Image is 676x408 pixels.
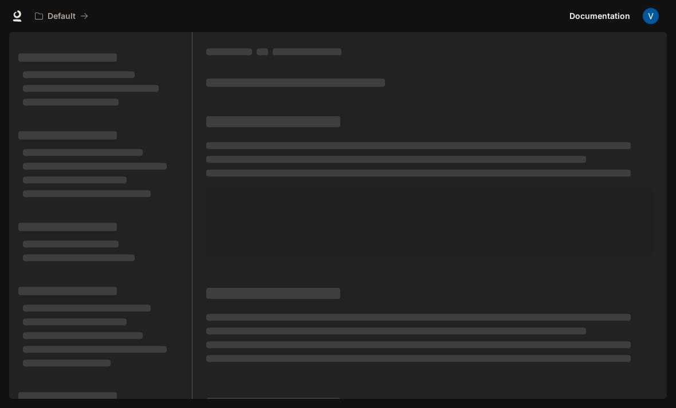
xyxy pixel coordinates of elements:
button: All workspaces [30,5,93,27]
img: User avatar [643,8,659,24]
button: User avatar [639,5,662,27]
p: Default [48,11,76,21]
span: Documentation [569,9,630,23]
a: Documentation [565,5,635,27]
